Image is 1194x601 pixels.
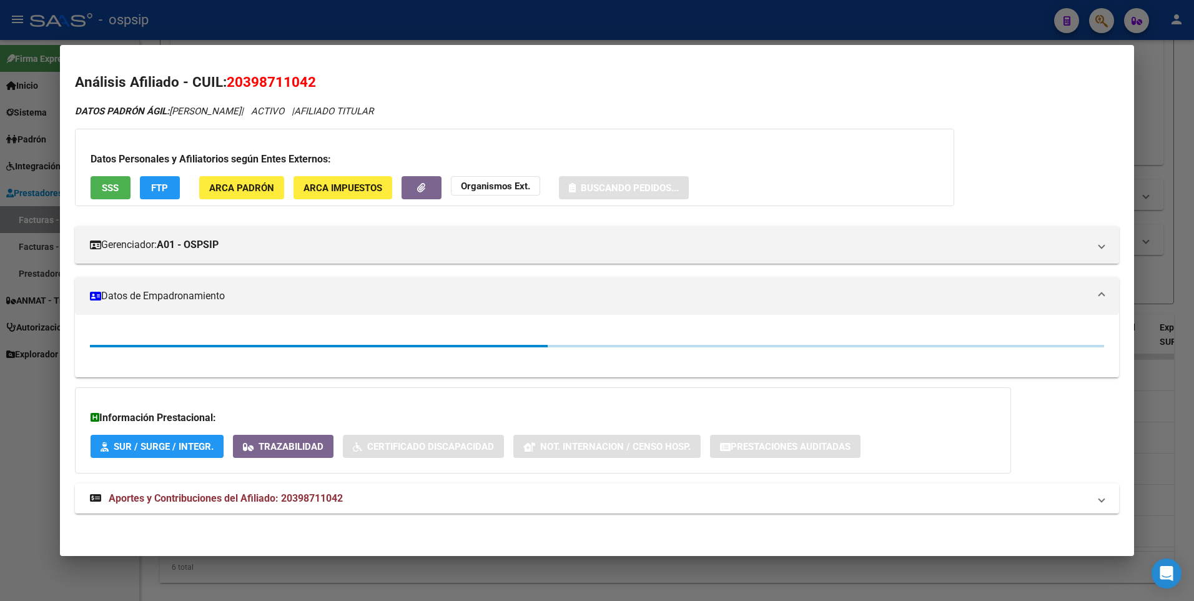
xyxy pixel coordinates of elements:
button: ARCA Padrón [199,176,284,199]
button: FTP [140,176,180,199]
div: Open Intercom Messenger [1152,559,1182,589]
span: Prestaciones Auditadas [731,441,851,452]
span: 20398711042 [227,74,316,90]
mat-expansion-panel-header: Datos de Empadronamiento [75,277,1120,315]
button: Prestaciones Auditadas [710,435,861,458]
span: AFILIADO TITULAR [294,106,373,117]
button: Not. Internacion / Censo Hosp. [513,435,701,458]
span: ARCA Impuestos [303,182,382,194]
span: Not. Internacion / Censo Hosp. [540,441,691,452]
strong: A01 - OSPSIP [157,237,219,252]
button: Organismos Ext. [451,176,540,196]
h3: Información Prestacional: [91,410,995,425]
span: SSS [102,182,119,194]
h3: Datos Personales y Afiliatorios según Entes Externos: [91,152,939,167]
strong: Organismos Ext. [461,181,530,192]
span: Buscando pedidos... [581,182,679,194]
mat-panel-title: Gerenciador: [90,237,1090,252]
i: | ACTIVO | [75,106,373,117]
mat-panel-title: Datos de Empadronamiento [90,289,1090,304]
span: Certificado Discapacidad [367,441,494,452]
button: Certificado Discapacidad [343,435,504,458]
button: ARCA Impuestos [294,176,392,199]
span: [PERSON_NAME] [75,106,241,117]
button: SSS [91,176,131,199]
div: Datos de Empadronamiento [75,315,1120,377]
span: Aportes y Contribuciones del Afiliado: 20398711042 [109,492,343,504]
span: Trazabilidad [259,441,323,452]
button: Buscando pedidos... [559,176,689,199]
mat-expansion-panel-header: Aportes y Contribuciones del Afiliado: 20398711042 [75,484,1120,514]
span: SUR / SURGE / INTEGR. [114,441,214,452]
strong: DATOS PADRÓN ÁGIL: [75,106,169,117]
span: FTP [151,182,168,194]
h2: Análisis Afiliado - CUIL: [75,72,1120,93]
button: Trazabilidad [233,435,333,458]
mat-expansion-panel-header: Gerenciador:A01 - OSPSIP [75,226,1120,264]
span: ARCA Padrón [209,182,274,194]
button: SUR / SURGE / INTEGR. [91,435,224,458]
